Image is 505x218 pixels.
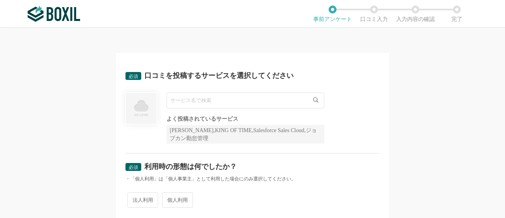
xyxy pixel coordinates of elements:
[353,6,395,22] li: 口コミ入力
[166,125,324,144] div: [PERSON_NAME],KING OF TIME,Salesforce Sales Cloud,ジョブカン勤怠管理
[162,192,193,208] span: 個人利用
[127,192,158,208] span: 法人利用
[395,6,436,22] li: 入力内容の確認
[166,116,324,122] div: よく投稿されているサービス
[166,93,324,108] input: サービス名で検索
[125,176,380,182] div: ・「個人利用」は「個人事業主」として利用した場合にのみ選択してください。
[144,72,294,79] div: 口コミを投稿するサービスを選択してください
[312,6,353,22] li: 事前アンケート
[144,163,237,170] div: 利用時の形態は何でしたか？
[28,6,80,22] img: ボクシルSaaS_ロゴ
[129,74,138,79] span: 必須
[436,6,477,22] li: 完了
[129,165,138,170] span: 必須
